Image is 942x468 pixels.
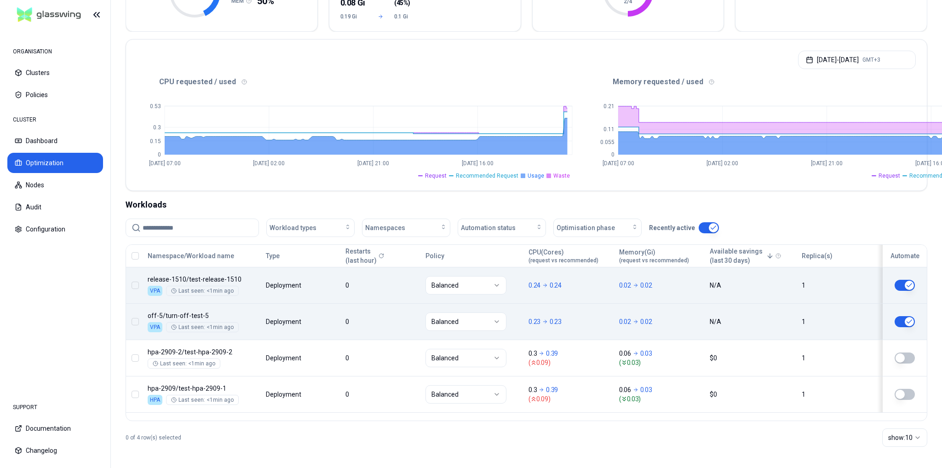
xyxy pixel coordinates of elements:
span: Recommended Request [456,172,518,179]
div: VPA [148,322,162,332]
button: Available savings(last 30 days) [710,247,774,265]
span: Namespaces [365,223,405,232]
div: Automate [887,251,923,260]
span: Request [879,172,900,179]
button: Namespace/Workload name [148,247,234,265]
p: test-release-1510 [148,275,258,284]
span: 0.1 Gi [394,13,421,20]
tspan: [DATE] 02:00 [253,160,285,167]
p: 0.02 [619,317,631,326]
div: Last seen: <1min ago [171,324,234,331]
div: HPA enabled. [148,395,162,405]
p: 0.02 [640,317,652,326]
div: Memory(Gi) [619,248,689,264]
p: 0.24 [528,281,540,290]
span: ( 0.09 ) [528,358,611,367]
div: 1 [802,317,873,326]
span: 0.19 Gi [340,13,368,20]
tspan: [DATE] 16:00 [462,160,494,167]
tspan: 0 [611,151,615,158]
p: 0.06 [619,385,631,394]
tspan: 0.15 [150,138,161,144]
tspan: 0.3 [153,124,161,131]
button: CPU(Cores)(request vs recommended) [528,247,598,265]
span: ( 0.03 ) [619,394,701,404]
tspan: [DATE] 07:00 [149,160,181,167]
button: Workload types [266,219,355,237]
span: GMT+3 [862,56,880,64]
div: VPA [148,286,162,296]
p: 0.02 [640,281,652,290]
p: 0.23 [528,317,540,326]
div: CPU(Cores) [528,248,598,264]
span: Optimisation phase [557,223,615,232]
span: Workload types [270,223,316,232]
span: (request vs recommended) [528,257,598,264]
p: 0.3 [528,349,537,358]
div: Last seen: <1min ago [171,396,234,404]
button: Automation status [458,219,546,237]
button: Dashboard [7,131,103,151]
tspan: 0.21 [603,103,615,110]
img: GlassWing [13,4,85,26]
p: 0.39 [546,385,558,394]
div: Deployment [266,390,303,399]
p: 0.03 [640,385,652,394]
div: 1 [802,390,873,399]
div: 0 [345,353,417,363]
p: test-hpa-2909-1 [148,384,258,393]
button: Documentation [7,418,103,439]
tspan: 0.11 [603,126,615,133]
span: Request [425,172,447,179]
div: CLUSTER [7,110,103,129]
button: Memory(Gi)(request vs recommended) [619,247,689,265]
span: (request vs recommended) [619,257,689,264]
button: Nodes [7,175,103,195]
p: 0 of 4 row(s) selected [126,434,181,441]
div: ORGANISATION [7,42,103,61]
button: Type [266,247,280,265]
p: 0.24 [550,281,562,290]
div: CPU requested / used [137,76,591,87]
div: Deployment [266,317,303,326]
div: 1 [802,353,873,363]
p: 0.3 [528,385,537,394]
tspan: 0 [158,151,161,158]
tspan: [DATE] 21:00 [357,160,389,167]
tspan: 0.055 [600,139,615,145]
p: Recently active [649,223,695,232]
div: Workloads [126,198,927,211]
span: ( 0.03 ) [619,358,701,367]
p: 0.03 [640,349,652,358]
button: [DATE]-[DATE]GMT+3 [798,51,916,69]
button: Optimization [7,153,103,173]
span: ( 0.09 ) [528,394,611,404]
tspan: 0.53 [150,103,161,110]
span: Automation status [461,223,516,232]
button: Policies [7,85,103,105]
button: Replica(s) [802,247,833,265]
button: Configuration [7,219,103,239]
tspan: [DATE] 21:00 [811,160,843,167]
span: Usage [528,172,544,179]
div: 1 [802,281,873,290]
div: Policy [425,251,520,260]
p: test-hpa-2909-2 [148,347,258,357]
div: Last seen: <1min ago [153,360,215,367]
button: Audit [7,197,103,217]
p: 0.23 [550,317,562,326]
div: N/A [710,281,793,290]
div: SUPPORT [7,398,103,416]
p: turn-off-test-5 [148,311,258,320]
div: Deployment [266,281,303,290]
span: Waste [553,172,570,179]
button: Clusters [7,63,103,83]
tspan: [DATE] 02:00 [706,160,738,167]
p: 0.06 [619,349,631,358]
button: Namespaces [362,219,450,237]
div: 0 [345,390,417,399]
p: Restarts (last hour) [345,247,377,265]
div: 0 [345,281,417,290]
button: Changelog [7,440,103,461]
div: N/A [710,317,793,326]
